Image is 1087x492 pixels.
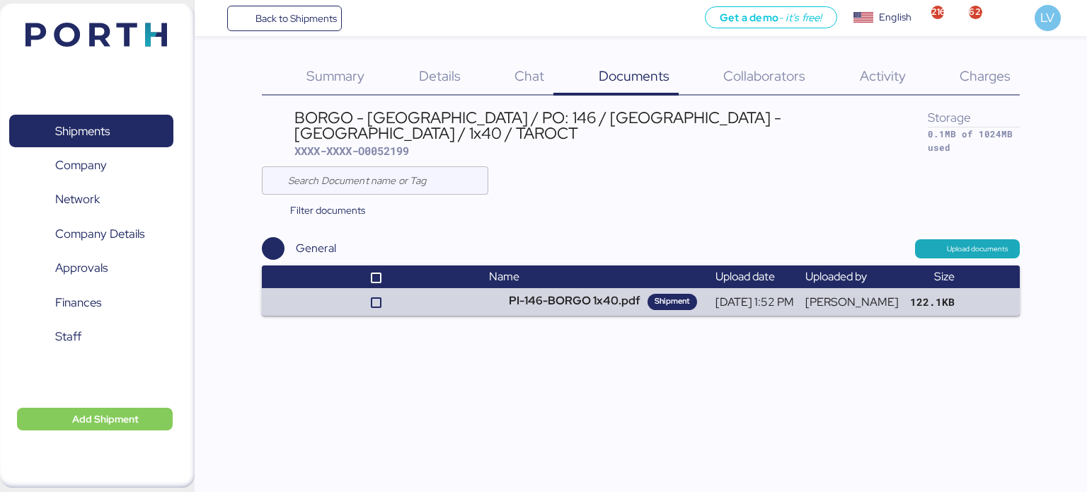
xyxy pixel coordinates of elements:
[419,67,461,85] span: Details
[55,326,81,347] span: Staff
[9,115,173,147] a: Shipments
[9,218,173,251] a: Company Details
[655,295,690,307] div: Shipment
[55,189,100,210] span: Network
[915,239,1020,258] button: Upload documents
[9,149,173,182] a: Company
[17,408,173,430] button: Add Shipment
[288,166,480,195] input: Search Document name or Tag
[715,269,775,284] span: Upload date
[800,288,904,315] td: [PERSON_NAME]
[296,240,336,257] div: General
[9,252,173,285] a: Approvals
[879,10,911,25] div: English
[55,258,108,278] span: Approvals
[928,127,1020,154] div: 0.1MB of 1024MB used
[710,288,800,315] td: [DATE] 1:52 PM
[294,110,928,142] div: BORGO - [GEOGRAPHIC_DATA] / PO: 146 / [GEOGRAPHIC_DATA] - [GEOGRAPHIC_DATA] / 1x40 / TAROCT
[489,269,519,284] span: Name
[55,121,110,142] span: Shipments
[262,198,377,223] button: Filter documents
[55,224,144,244] span: Company Details
[306,67,364,85] span: Summary
[294,144,409,158] span: XXXX-XXXX-O0052199
[934,269,955,284] span: Size
[9,183,173,216] a: Network
[599,67,669,85] span: Documents
[514,67,544,85] span: Chat
[960,67,1011,85] span: Charges
[203,6,227,30] button: Menu
[9,321,173,353] a: Staff
[290,202,365,219] span: Filter documents
[805,269,867,284] span: Uploaded by
[55,155,107,176] span: Company
[255,10,337,27] span: Back to Shipments
[947,243,1008,256] span: Upload documents
[483,288,710,315] td: PI-146-BORGO 1x40.pdf
[55,292,101,313] span: Finances
[1040,8,1054,27] span: LV
[723,67,805,85] span: Collaborators
[72,411,139,428] span: Add Shipment
[227,6,343,31] a: Back to Shipments
[9,287,173,319] a: Finances
[904,288,960,315] td: 122.1KB
[860,67,906,85] span: Activity
[928,109,971,125] span: Storage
